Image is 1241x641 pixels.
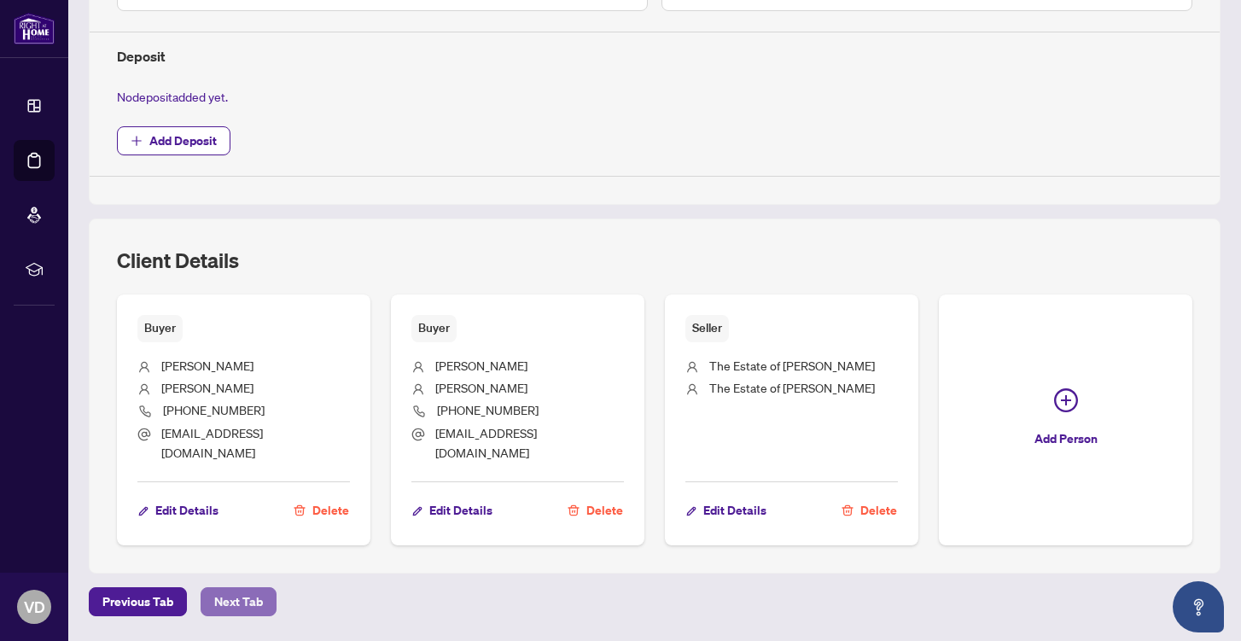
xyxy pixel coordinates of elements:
[137,496,219,525] button: Edit Details
[860,497,897,524] span: Delete
[161,380,253,395] span: [PERSON_NAME]
[841,496,898,525] button: Delete
[161,425,263,460] span: [EMAIL_ADDRESS][DOMAIN_NAME]
[117,126,230,155] button: Add Deposit
[709,380,875,395] span: The Estate of [PERSON_NAME]
[137,315,183,341] span: Buyer
[1173,581,1224,632] button: Open asap
[214,588,263,615] span: Next Tab
[131,135,143,147] span: plus
[155,497,218,524] span: Edit Details
[685,496,767,525] button: Edit Details
[586,497,623,524] span: Delete
[24,595,45,619] span: VD
[429,497,492,524] span: Edit Details
[411,496,493,525] button: Edit Details
[201,587,277,616] button: Next Tab
[1054,388,1078,412] span: plus-circle
[709,358,875,373] span: The Estate of [PERSON_NAME]
[1034,425,1098,452] span: Add Person
[117,247,239,274] h2: Client Details
[89,587,187,616] button: Previous Tab
[312,497,349,524] span: Delete
[117,46,1192,67] h4: Deposit
[435,425,537,460] span: [EMAIL_ADDRESS][DOMAIN_NAME]
[567,496,624,525] button: Delete
[685,315,729,341] span: Seller
[411,315,457,341] span: Buyer
[435,358,527,373] span: [PERSON_NAME]
[939,294,1192,545] button: Add Person
[435,380,527,395] span: [PERSON_NAME]
[117,89,228,104] span: No deposit added yet.
[161,358,253,373] span: [PERSON_NAME]
[149,127,217,154] span: Add Deposit
[437,402,539,417] span: [PHONE_NUMBER]
[102,588,173,615] span: Previous Tab
[14,13,55,44] img: logo
[163,402,265,417] span: [PHONE_NUMBER]
[293,496,350,525] button: Delete
[703,497,766,524] span: Edit Details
